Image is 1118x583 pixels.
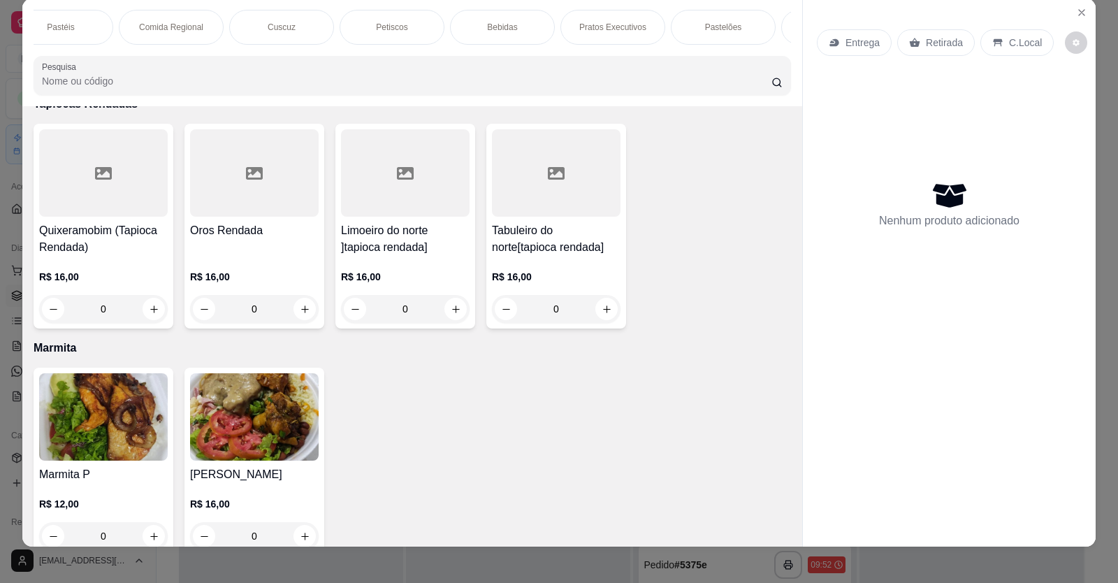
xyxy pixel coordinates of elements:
button: decrease-product-quantity [495,298,517,320]
p: R$ 16,00 [492,270,620,284]
p: Comida Regional [139,22,203,33]
h4: Oros Rendada [190,222,319,239]
button: increase-product-quantity [293,298,316,320]
button: decrease-product-quantity [193,298,215,320]
p: Bebidas [487,22,517,33]
p: Pastelões [705,22,742,33]
button: increase-product-quantity [595,298,618,320]
p: C.Local [1009,36,1042,50]
p: Retirada [926,36,963,50]
h4: Tabuleiro do norte[tapioca rendada] [492,222,620,256]
button: decrease-product-quantity [1065,31,1087,54]
p: R$ 16,00 [341,270,470,284]
p: R$ 16,00 [39,270,168,284]
p: R$ 16,00 [190,270,319,284]
p: Marmita [34,340,791,357]
button: increase-product-quantity [444,298,467,320]
input: Pesquisa [42,74,771,88]
p: Entrega [845,36,880,50]
button: decrease-product-quantity [344,298,366,320]
h4: Marmita P [39,466,168,483]
p: R$ 16,00 [190,497,319,511]
img: product-image [190,373,319,461]
h4: [PERSON_NAME] [190,466,319,483]
button: decrease-product-quantity [42,298,64,320]
label: Pesquisa [42,61,81,73]
p: Nenhum produto adicionado [879,213,1019,229]
button: increase-product-quantity [143,298,165,320]
p: Pastéis [47,22,74,33]
h4: Limoeiro do norte ]tapioca rendada] [341,222,470,256]
p: Pratos Executivos [579,22,646,33]
button: Close [1070,1,1093,24]
p: R$ 12,00 [39,497,168,511]
h4: Quixeramobim (Tapioca Rendada) [39,222,168,256]
p: Cuscuz [268,22,296,33]
p: Petiscos [376,22,407,33]
img: product-image [39,373,168,461]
